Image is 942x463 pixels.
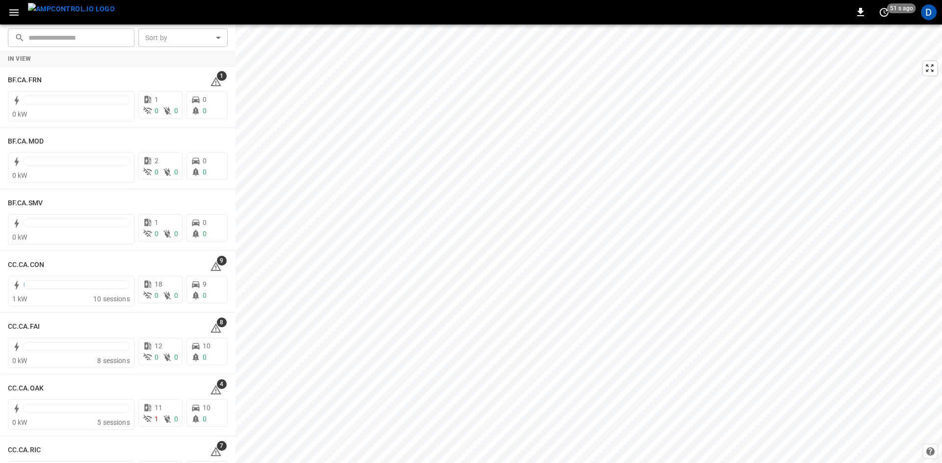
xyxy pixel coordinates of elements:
[8,383,44,394] h6: CC.CA.OAK
[28,3,115,15] img: ampcontrol.io logo
[155,230,158,238] span: 0
[12,357,27,365] span: 0 kW
[203,230,207,238] span: 0
[155,168,158,176] span: 0
[12,418,27,426] span: 0 kW
[235,24,942,463] canvas: Map
[12,295,27,303] span: 1 kW
[203,219,207,226] span: 0
[876,4,892,20] button: set refresh interval
[203,292,207,299] span: 0
[8,75,42,86] h6: BF.CA.FRN
[155,280,162,288] span: 18
[203,342,210,350] span: 10
[217,379,227,389] span: 4
[155,404,162,412] span: 11
[155,415,158,423] span: 1
[217,317,227,327] span: 8
[203,157,207,165] span: 0
[155,353,158,361] span: 0
[203,96,207,103] span: 0
[217,256,227,266] span: 9
[203,168,207,176] span: 0
[97,357,130,365] span: 8 sessions
[155,157,158,165] span: 2
[174,168,178,176] span: 0
[174,415,178,423] span: 0
[203,353,207,361] span: 0
[174,230,178,238] span: 0
[12,110,27,118] span: 0 kW
[203,404,210,412] span: 10
[217,441,227,451] span: 7
[155,219,158,226] span: 1
[97,418,130,426] span: 5 sessions
[174,353,178,361] span: 0
[887,3,916,13] span: 51 s ago
[155,342,162,350] span: 12
[155,107,158,115] span: 0
[921,4,937,20] div: profile-icon
[12,171,27,179] span: 0 kW
[8,136,44,147] h6: BF.CA.MOD
[217,71,227,81] span: 1
[203,107,207,115] span: 0
[8,321,40,332] h6: CC.CA.FAI
[174,107,178,115] span: 0
[8,260,44,270] h6: CC.CA.CON
[155,292,158,299] span: 0
[174,292,178,299] span: 0
[203,415,207,423] span: 0
[203,280,207,288] span: 9
[93,295,130,303] span: 10 sessions
[155,96,158,103] span: 1
[8,445,41,456] h6: CC.CA.RIC
[12,233,27,241] span: 0 kW
[8,55,31,62] strong: In View
[8,198,43,209] h6: BF.CA.SMV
